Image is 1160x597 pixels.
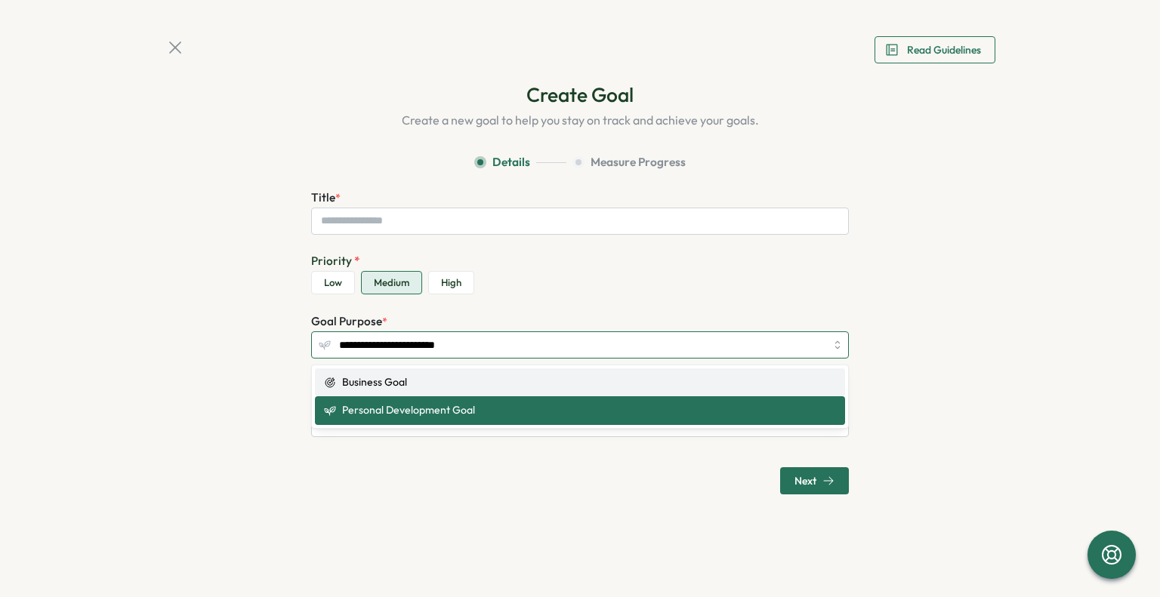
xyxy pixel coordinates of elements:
[361,271,422,295] button: Medium
[907,37,981,63] span: Read Guidelines
[875,36,995,63] button: Read Guidelines
[794,475,816,486] span: Next
[428,271,474,295] button: High
[572,154,686,171] button: Measure Progress
[311,190,335,205] label: Title
[342,374,407,391] span: Business Goal
[311,271,355,295] button: Low
[780,467,849,494] button: Next
[342,402,475,419] span: Personal Development Goal
[165,111,995,130] p: Create a new goal to help you stay on track and achieve your goals.
[165,82,995,108] h1: Create Goal
[311,253,849,269] label: Priority
[474,154,566,171] button: Details
[311,314,382,328] label: Goal Purpose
